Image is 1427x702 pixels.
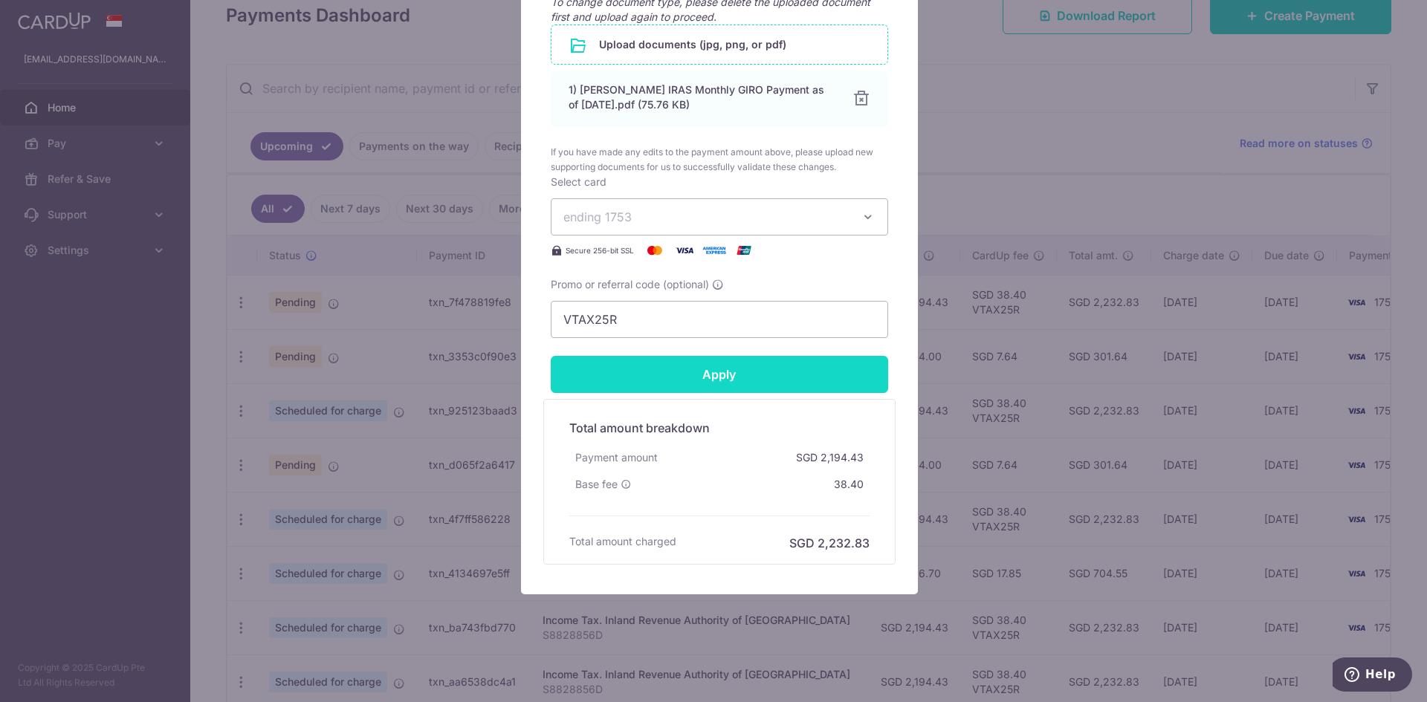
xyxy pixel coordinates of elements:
[729,241,759,259] img: UnionPay
[789,534,870,552] h6: SGD 2,232.83
[551,198,888,235] button: ending 1753
[569,534,676,549] h6: Total amount charged
[640,241,670,259] img: Mastercard
[551,277,709,292] span: Promo or referral code (optional)
[569,444,664,471] div: Payment amount
[566,244,634,256] span: Secure 256-bit SSL
[551,356,888,393] input: Apply
[563,209,632,224] span: ending 1753
[828,471,870,498] div: 38.40
[569,82,835,112] div: 1) [PERSON_NAME] IRAS Monthly GIRO Payment as of [DATE].pdf (75.76 KB)
[569,419,870,437] h5: Total amount breakdown
[670,241,699,259] img: Visa
[1333,657,1412,695] iframe: Opens a widget where you can find more information
[699,241,729,259] img: American Express
[551,145,888,175] span: If you have made any edits to the payment amount above, please upload new supporting documents fo...
[551,175,606,189] label: Select card
[551,25,888,65] div: Upload documents (jpg, png, or pdf)
[790,444,870,471] div: SGD 2,194.43
[575,477,618,492] span: Base fee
